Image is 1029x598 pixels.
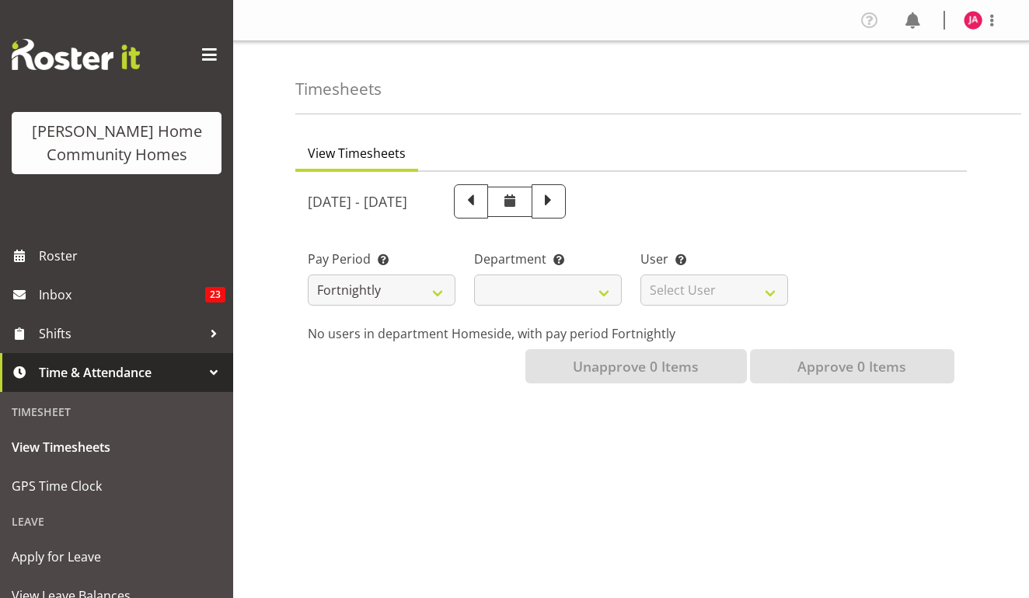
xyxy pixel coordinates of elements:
[4,505,229,537] div: Leave
[27,120,206,166] div: [PERSON_NAME] Home Community Homes
[12,39,140,70] img: Rosterit website logo
[797,356,906,376] span: Approve 0 Items
[964,11,982,30] img: julius-antonio10095.jpg
[12,474,221,498] span: GPS Time Clock
[295,80,382,98] h4: Timesheets
[308,193,407,210] h5: [DATE] - [DATE]
[39,361,202,384] span: Time & Attendance
[12,435,221,459] span: View Timesheets
[640,250,788,268] label: User
[525,349,747,383] button: Unapprove 0 Items
[39,322,202,345] span: Shifts
[205,287,225,302] span: 23
[39,283,205,306] span: Inbox
[4,396,229,428] div: Timesheet
[39,244,225,268] span: Roster
[308,250,455,268] label: Pay Period
[4,537,229,576] a: Apply for Leave
[308,144,406,163] span: View Timesheets
[4,428,229,467] a: View Timesheets
[308,324,954,343] p: No users in department Homeside, with pay period Fortnightly
[4,467,229,505] a: GPS Time Clock
[12,545,221,568] span: Apply for Leave
[474,250,622,268] label: Department
[750,349,954,383] button: Approve 0 Items
[573,356,699,376] span: Unapprove 0 Items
